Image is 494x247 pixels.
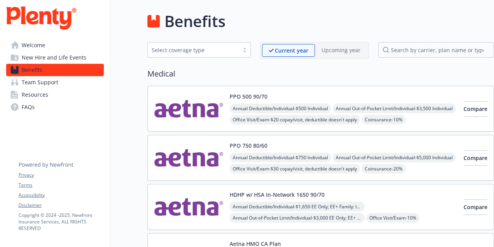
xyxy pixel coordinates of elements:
span: Annual Out-of-Pocket Limit/Individual - $3,000 EE Only; EE+ Family: Individual $3,400 [230,213,365,223]
span: Annual Out-of-Pocket Limit/Individual - $5,000 Individual [333,153,456,162]
p: Copyright © 2024 - 2025 , Newfront Insurance Services, ALL RIGHTS RESERVED [19,212,103,232]
button: HDHP w/ HSA In-Network 1650 90/70 [230,191,325,199]
div: Select coverage type [152,46,235,54]
a: Terms [19,182,103,189]
span: Office Visit/Exam - $20 copay/visit, deductible doesn't apply [230,115,360,124]
span: FAQs [22,101,35,113]
a: New Hire and Life Events [6,51,104,64]
a: Benefits [6,64,104,76]
button: PPO 500 90/70 [230,92,267,101]
input: search by carrier, plan name or type [378,42,494,58]
span: Resources [22,89,48,101]
a: Team Support [6,76,104,89]
span: Coinsurance - 20% [362,164,406,174]
span: Upcoming year [315,44,367,57]
button: Compare [464,101,487,117]
span: Compare [464,203,487,211]
span: Annual Deductible/Individual - $750 Individual [230,153,331,162]
a: Resources [6,89,104,101]
h2: Medical [147,68,494,80]
a: FAQs [6,101,104,113]
button: PPO 750 80/60 [230,141,267,150]
a: Privacy [19,172,103,179]
img: Aetna Inc carrier logo [154,92,223,125]
span: Benefits [22,64,42,76]
span: Welcome [22,39,45,51]
img: Aetna Inc carrier logo [154,191,223,223]
h1: Benefits [164,10,225,33]
span: Office Visit/Exam - $30 copay/visit, deductible doesn't apply [230,164,360,174]
span: Annual Deductible/Individual - $500 Individual [230,104,331,113]
a: Welcome [6,39,104,51]
button: Compare [464,199,487,215]
a: Accessibility [19,192,103,199]
p: Current year [275,46,308,55]
p: Upcoming year [321,46,360,54]
span: Office Visit/Exam - 10% [366,213,420,223]
button: Compare [464,150,487,166]
span: Annual Deductible/Individual - $1,650 EE Only; EE+ Family: Individual $3,300 [230,202,365,211]
span: New Hire and Life Events [22,51,86,64]
span: Coinsurance - 10% [362,115,406,124]
span: Compare [464,105,487,112]
span: Compare [464,154,487,162]
span: Team Support [22,76,58,89]
img: Aetna Inc carrier logo [154,141,223,174]
a: Disclaimer [19,202,103,209]
span: Annual Out-of-Pocket Limit/Individual - $3,500 Individual [333,104,456,113]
